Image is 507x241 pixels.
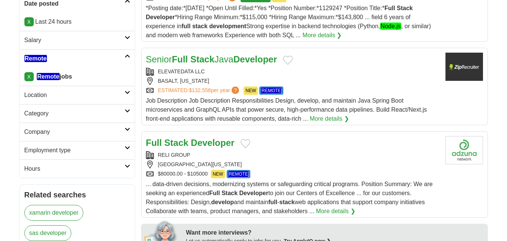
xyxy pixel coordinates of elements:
[189,87,211,93] span: $132,558
[146,68,439,76] div: ELEVATEDATA LLC
[146,5,431,38] span: *Posting date:*[DATE] *Open Until Filled:*Yes *Position Number:*1129247 *Position Title:* *Hiring...
[24,36,125,45] h2: Salary
[146,14,175,20] strong: Developer
[186,228,483,237] div: Want more interviews?
[24,146,125,155] h2: Employment type
[24,205,84,221] a: xamarin developer
[232,86,239,94] span: ?
[24,164,125,173] h2: Hours
[146,138,162,148] strong: Full
[20,49,135,68] a: Remote
[20,159,135,178] a: Hours
[244,86,258,95] span: NEW
[445,136,483,164] img: Company logo
[380,23,401,30] em: Node.js
[229,171,248,177] em: REMOTE
[221,190,238,196] strong: Stack
[239,190,268,196] strong: Developer
[182,23,191,29] strong: full
[241,139,250,148] button: Add to favorite jobs
[397,5,413,11] strong: Stack
[24,127,125,136] h2: Company
[24,91,125,100] h2: Location
[146,54,277,64] a: SeniorFull StackJavaDeveloper
[146,161,439,168] div: [GEOGRAPHIC_DATA][US_STATE]
[211,170,225,178] span: NEW
[172,54,188,64] strong: Full
[209,23,247,29] strong: development
[24,189,130,200] h2: Related searches
[20,104,135,123] a: Category
[233,54,277,64] strong: Developer
[384,5,395,11] strong: Full
[24,55,47,62] em: Remote
[24,225,72,241] a: sas developer
[20,31,135,49] a: Salary
[310,114,349,123] a: More details ❯
[283,56,293,65] button: Add to favorite jobs
[158,86,241,95] a: ESTIMATED:$132,558per year?
[20,86,135,104] a: Location
[24,17,34,26] a: X
[192,23,208,29] strong: stack
[146,77,439,85] div: BASALT, [US_STATE]
[268,199,277,205] strong: full
[146,97,427,122] span: Job Description Job Description Responsibilities Design, develop, and maintain Java Spring Boot m...
[279,199,295,205] strong: stack
[209,190,220,196] strong: Full
[24,17,130,26] p: Last 24 hours
[20,141,135,159] a: Employment type
[191,138,235,148] strong: Developer
[146,138,235,148] a: Full Stack Developer
[146,170,439,178] div: $80000.00 - $105000
[24,72,34,81] a: X
[190,54,214,64] strong: Stack
[146,151,439,159] div: RELI GROUP
[37,73,60,80] em: Remote
[316,207,355,216] a: More details ❯
[211,199,234,205] strong: develop
[164,138,188,148] strong: Stack
[445,53,483,81] img: Company logo
[146,181,433,214] span: ... data-driven decisions, modernizing systems or safeguarding critical programs. Position Summar...
[261,88,281,94] em: REMOTE
[37,73,72,80] strong: jobs
[20,123,135,141] a: Company
[24,109,125,118] h2: Category
[302,31,342,40] a: More details ❯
